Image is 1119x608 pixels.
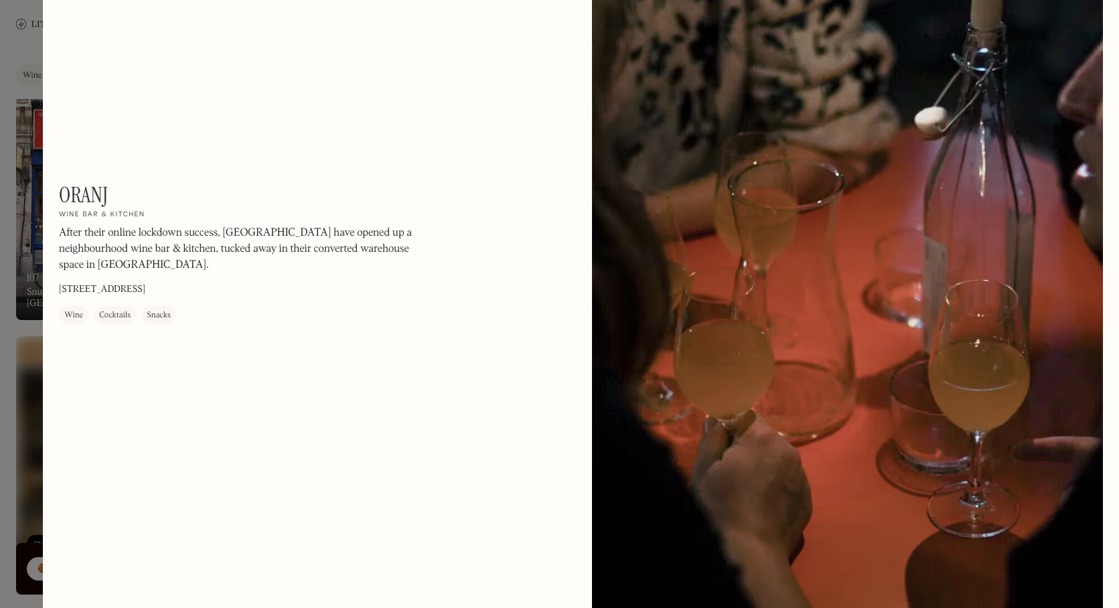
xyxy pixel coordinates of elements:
div: Snacks [147,309,171,323]
div: Wine [64,309,83,323]
h1: Oranj [59,182,108,208]
div: Cocktails [99,309,131,323]
h2: Wine bar & kitchen [59,211,145,220]
p: After their online lockdown success, [GEOGRAPHIC_DATA] have opened up a neighbourhood wine bar & ... [59,226,421,274]
p: [STREET_ADDRESS] [59,283,145,297]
